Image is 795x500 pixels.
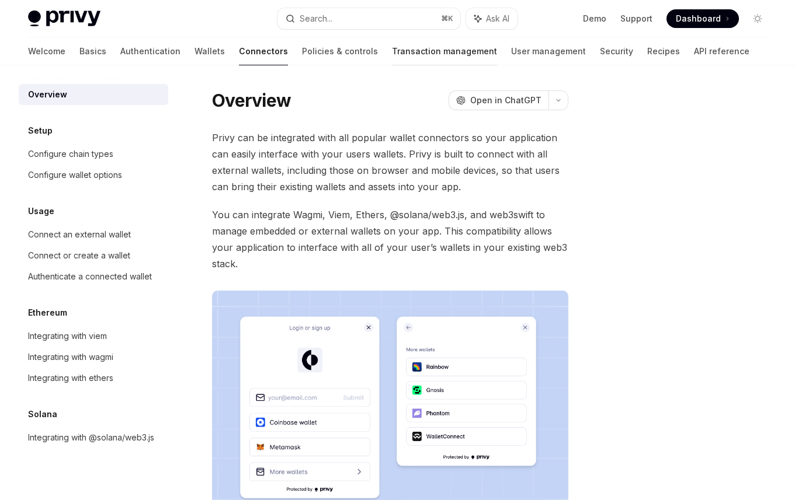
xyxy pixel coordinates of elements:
a: Integrating with wagmi [19,347,168,368]
a: User management [511,37,586,65]
a: Security [600,37,633,65]
button: Open in ChatGPT [449,90,548,110]
button: Toggle dark mode [748,9,767,28]
a: Authenticate a connected wallet [19,266,168,287]
a: Policies & controls [302,37,378,65]
div: Authenticate a connected wallet [28,270,152,284]
a: Integrating with viem [19,326,168,347]
div: Configure wallet options [28,168,122,182]
div: Connect an external wallet [28,228,131,242]
h5: Setup [28,124,53,138]
a: Connect or create a wallet [19,245,168,266]
span: Privy can be integrated with all popular wallet connectors so your application can easily interfa... [212,130,568,195]
button: Ask AI [466,8,518,29]
h5: Usage [28,204,54,218]
img: light logo [28,11,100,27]
div: Connect or create a wallet [28,249,130,263]
h5: Ethereum [28,306,67,320]
a: Integrating with @solana/web3.js [19,427,168,448]
div: Integrating with @solana/web3.js [28,431,154,445]
a: Authentication [120,37,180,65]
a: Wallets [195,37,225,65]
div: Overview [28,88,67,102]
a: Integrating with ethers [19,368,168,389]
a: Configure wallet options [19,165,168,186]
div: Integrating with ethers [28,371,113,385]
div: Integrating with viem [28,329,107,343]
span: Dashboard [676,13,721,25]
a: Overview [19,84,168,105]
h5: Solana [28,407,57,421]
div: Search... [300,12,332,26]
a: Welcome [28,37,65,65]
a: Recipes [647,37,680,65]
span: You can integrate Wagmi, Viem, Ethers, @solana/web3.js, and web3swift to manage embedded or exter... [212,207,568,272]
span: Ask AI [486,13,509,25]
a: Configure chain types [19,144,168,165]
a: Demo [583,13,606,25]
div: Configure chain types [28,147,113,161]
a: Transaction management [392,37,497,65]
a: Basics [79,37,106,65]
div: Integrating with wagmi [28,350,113,364]
a: Support [620,13,652,25]
a: Connectors [239,37,288,65]
a: Dashboard [666,9,739,28]
span: Open in ChatGPT [470,95,541,106]
a: Connect an external wallet [19,224,168,245]
a: API reference [694,37,749,65]
span: ⌘ K [441,14,453,23]
button: Search...⌘K [277,8,460,29]
h1: Overview [212,90,291,111]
